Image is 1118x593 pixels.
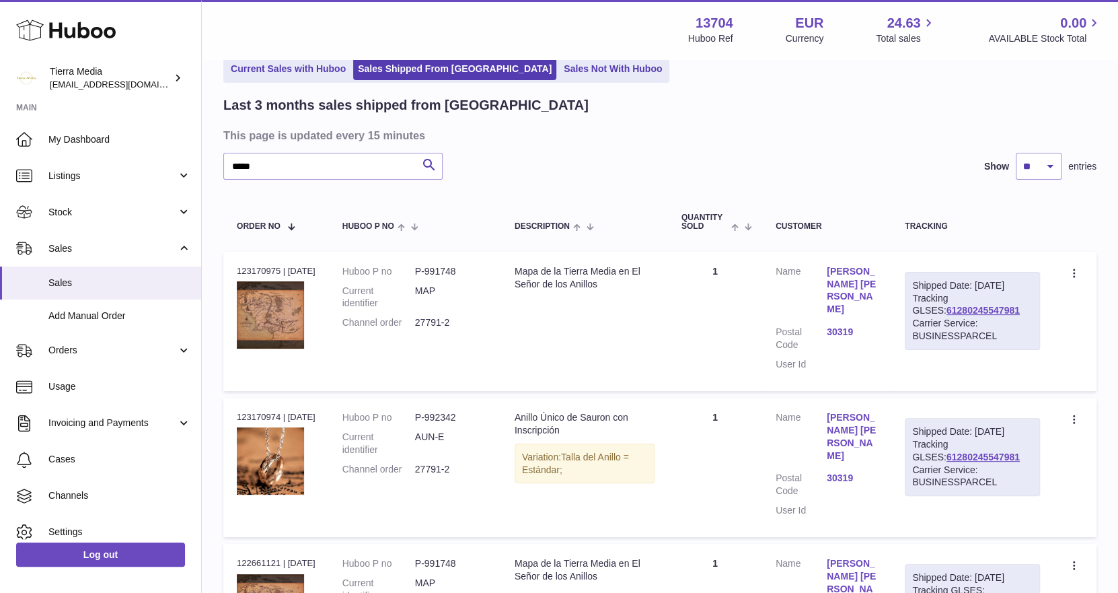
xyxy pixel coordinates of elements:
[988,14,1102,45] a: 0.00 AVAILABLE Stock Total
[668,252,762,391] td: 1
[48,310,191,322] span: Add Manual Order
[776,326,827,351] dt: Postal Code
[48,242,177,255] span: Sales
[415,316,488,329] dd: 27791-2
[223,96,589,114] h2: Last 3 months sales shipped from [GEOGRAPHIC_DATA]
[827,265,878,316] a: [PERSON_NAME] [PERSON_NAME]
[1068,160,1096,173] span: entries
[48,380,191,393] span: Usage
[1060,14,1086,32] span: 0.00
[515,444,655,484] div: Variation:
[353,58,556,80] a: Sales Shipped From [GEOGRAPHIC_DATA]
[905,272,1040,350] div: Tracking GLSES:
[984,160,1009,173] label: Show
[48,277,191,289] span: Sales
[342,557,415,570] dt: Huboo P no
[905,418,1040,496] div: Tracking GLSES:
[515,265,655,291] div: Mapa de la Tierra Media en El Señor de los Anillos
[668,398,762,537] td: 1
[48,206,177,219] span: Stock
[946,305,1020,316] a: 61280245547981
[827,411,878,462] a: [PERSON_NAME] [PERSON_NAME]
[688,32,733,45] div: Huboo Ref
[50,65,171,91] div: Tierra Media
[237,427,304,495] img: anillo-unico-24.jpg
[415,285,488,310] dd: MAP
[776,472,827,497] dt: Postal Code
[342,431,415,456] dt: Current identifier
[786,32,824,45] div: Currency
[48,170,177,182] span: Listings
[223,128,1093,143] h3: This page is updated every 15 minutes
[48,417,177,429] span: Invoicing and Payments
[415,265,488,278] dd: P-991748
[912,317,1033,343] div: Carrier Service: BUSINESSPARCEL
[237,411,315,423] div: 123170974 | [DATE]
[827,326,878,339] a: 30319
[16,68,36,88] img: hola.tierramedia@gmail.com
[887,14,920,32] span: 24.63
[48,489,191,502] span: Channels
[795,14,823,32] strong: EUR
[342,411,415,424] dt: Huboo P no
[48,526,191,538] span: Settings
[50,79,198,90] span: [EMAIL_ADDRESS][DOMAIN_NAME]
[237,222,281,231] span: Order No
[415,463,488,476] dd: 27791-2
[912,571,1033,584] div: Shipped Date: [DATE]
[342,316,415,329] dt: Channel order
[696,14,733,32] strong: 13704
[48,133,191,146] span: My Dashboard
[946,452,1020,462] a: 61280245547981
[342,285,415,310] dt: Current identifier
[776,222,878,231] div: Customer
[415,557,488,570] dd: P-991748
[827,472,878,485] a: 30319
[912,464,1033,489] div: Carrier Service: BUSINESSPARCEL
[515,222,570,231] span: Description
[48,453,191,466] span: Cases
[237,557,315,569] div: 122661121 | [DATE]
[237,265,315,277] div: 123170975 | [DATE]
[776,504,827,517] dt: User Id
[342,265,415,278] dt: Huboo P no
[415,431,488,456] dd: AUN-E
[912,279,1033,292] div: Shipped Date: [DATE]
[16,543,185,567] a: Log out
[237,281,304,349] img: mapa-tierra-media-16.jpg
[776,411,827,466] dt: Name
[559,58,667,80] a: Sales Not With Huboo
[912,425,1033,438] div: Shipped Date: [DATE]
[905,222,1040,231] div: Tracking
[776,265,827,320] dt: Name
[415,411,488,424] dd: P-992342
[515,411,655,437] div: Anillo Único de Sauron con Inscripción
[48,344,177,357] span: Orders
[226,58,350,80] a: Current Sales with Huboo
[515,557,655,583] div: Mapa de la Tierra Media en El Señor de los Anillos
[876,14,936,45] a: 24.63 Total sales
[342,463,415,476] dt: Channel order
[342,222,394,231] span: Huboo P no
[522,452,629,475] span: Talla del Anillo = Estándar;
[776,358,827,371] dt: User Id
[681,213,728,231] span: Quantity Sold
[876,32,936,45] span: Total sales
[988,32,1102,45] span: AVAILABLE Stock Total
